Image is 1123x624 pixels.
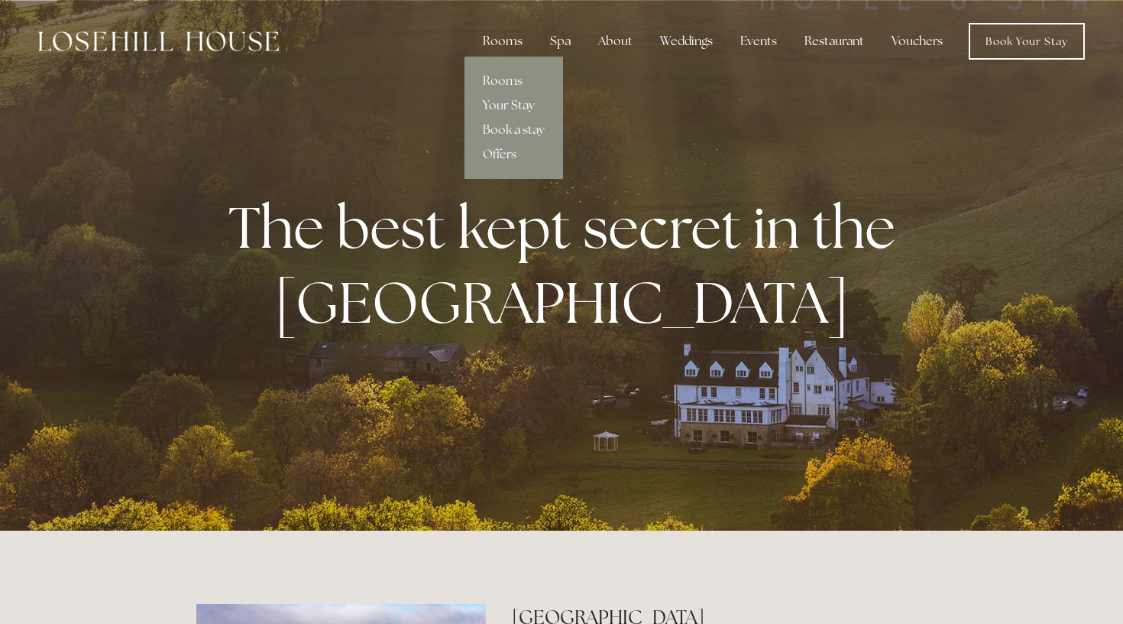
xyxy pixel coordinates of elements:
a: Book Your Stay [969,23,1085,60]
div: Events [728,26,789,57]
a: Rooms [464,69,563,93]
a: Your Stay [464,93,563,118]
a: Vouchers [879,26,955,57]
a: Book a stay [464,118,563,142]
div: Spa [538,26,583,57]
div: Rooms [471,26,535,57]
strong: The best kept secret in the [GEOGRAPHIC_DATA] [228,190,908,340]
div: Weddings [648,26,725,57]
div: About [586,26,645,57]
img: Losehill House [38,31,279,51]
a: Offers [464,142,563,167]
div: Restaurant [792,26,876,57]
